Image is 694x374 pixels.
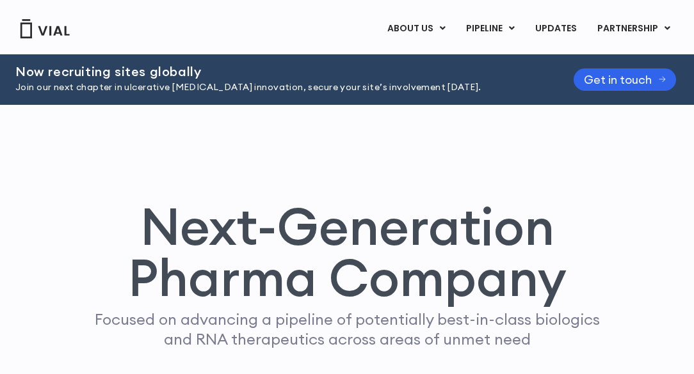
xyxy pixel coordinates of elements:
[587,18,681,40] a: PARTNERSHIPMenu Toggle
[15,81,542,95] p: Join our next chapter in ulcerative [MEDICAL_DATA] innovation, secure your site’s involvement [DA...
[584,75,652,84] span: Get in touch
[456,18,524,40] a: PIPELINEMenu Toggle
[70,201,624,303] h1: Next-Generation Pharma Company
[574,68,676,91] a: Get in touch
[15,65,542,79] h2: Now recruiting sites globally
[89,309,605,349] p: Focused on advancing a pipeline of potentially best-in-class biologics and RNA therapeutics acros...
[525,18,586,40] a: UPDATES
[377,18,455,40] a: ABOUT USMenu Toggle
[19,19,70,38] img: Vial Logo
